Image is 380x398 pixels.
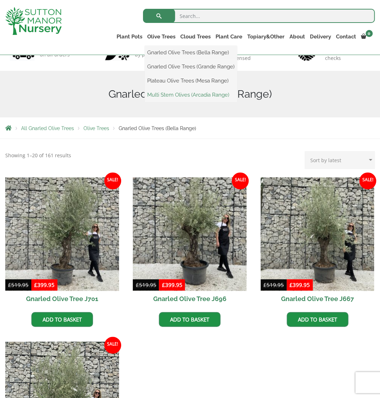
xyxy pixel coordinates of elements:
[104,172,121,189] span: Sale!
[334,32,359,42] a: Contact
[31,312,93,327] a: Add to basket: “Gnarled Olive Tree J701”
[263,281,284,288] bdi: 519.95
[261,177,374,307] a: Sale! Gnarled Olive Tree J667
[159,312,220,327] a: Add to basket: “Gnarled Olive Tree J696”
[5,7,62,35] img: logo
[133,177,247,307] a: Sale! Gnarled Olive Tree J696
[119,125,196,131] span: Gnarled Olive Trees (Bella Range)
[114,32,145,42] a: Plant Pots
[305,151,375,169] select: Shop order
[145,90,237,100] a: Multi Stem Olives (Arcadia Range)
[136,281,156,288] bdi: 519.95
[366,30,373,37] span: 0
[162,281,165,288] span: £
[145,75,237,86] a: Plateau Olive Trees (Mesa Range)
[213,32,245,42] a: Plant Care
[136,281,139,288] span: £
[5,125,375,131] nav: Breadcrumbs
[133,291,247,307] h2: Gnarled Olive Tree J696
[145,47,237,58] a: Gnarled Olive Trees (Bella Range)
[232,172,249,189] span: Sale!
[83,125,109,131] a: Olive Trees
[5,151,71,160] p: Showing 1–20 of 161 results
[21,125,74,131] a: All Gnarled Olive Trees
[145,61,237,72] a: Gnarled Olive Trees (Grande Range)
[143,9,375,23] input: Search...
[8,281,29,288] bdi: 519.95
[5,88,375,100] h1: Gnarled Olive Trees (Bella Range)
[245,32,287,42] a: Topiary&Other
[34,281,55,288] bdi: 399.95
[104,337,121,354] span: Sale!
[307,32,334,42] a: Delivery
[359,32,375,42] a: 0
[5,177,119,291] img: Gnarled Olive Tree J701
[8,281,11,288] span: £
[34,281,37,288] span: £
[263,281,267,288] span: £
[287,32,307,42] a: About
[178,32,213,42] a: Cloud Trees
[289,281,293,288] span: £
[287,312,348,327] a: Add to basket: “Gnarled Olive Tree J667”
[145,32,178,42] a: Olive Trees
[5,291,119,307] h2: Gnarled Olive Tree J701
[359,172,376,189] span: Sale!
[261,291,374,307] h2: Gnarled Olive Tree J667
[261,177,374,291] img: Gnarled Olive Tree J667
[289,281,310,288] bdi: 399.95
[133,177,247,291] img: Gnarled Olive Tree J696
[162,281,182,288] bdi: 399.95
[5,177,119,307] a: Sale! Gnarled Olive Tree J701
